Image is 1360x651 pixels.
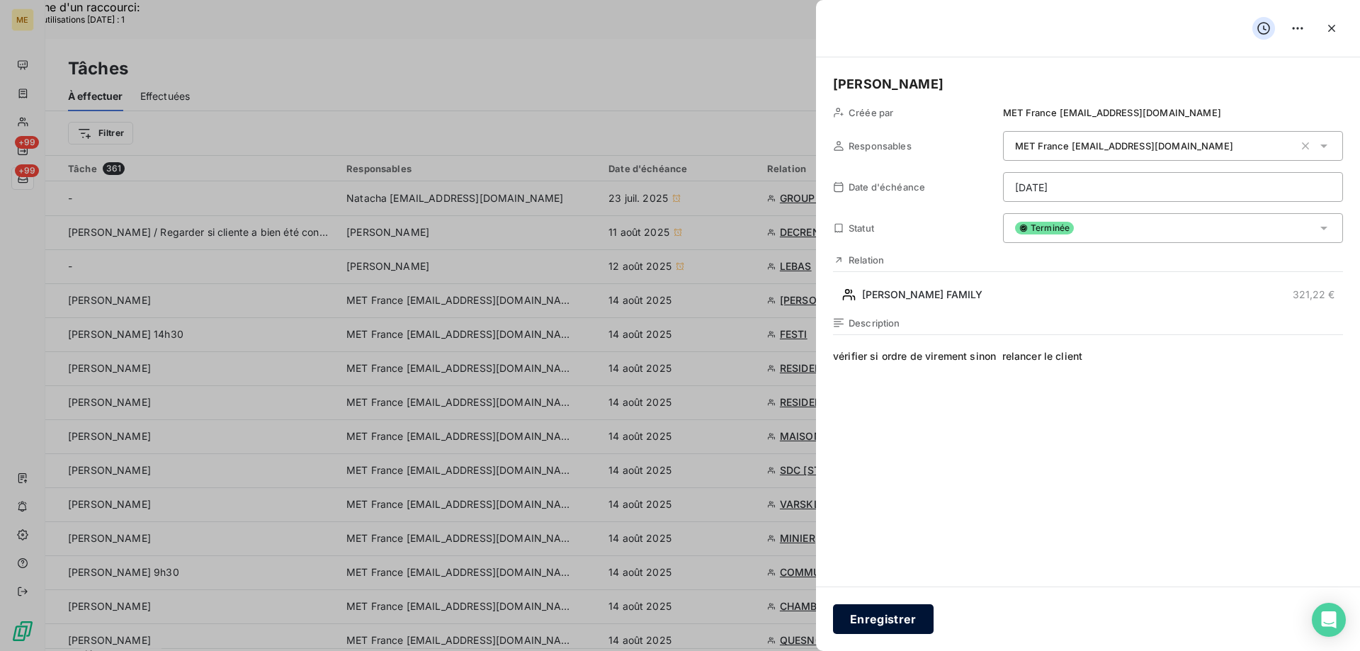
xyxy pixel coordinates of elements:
span: Date d'échéance [849,181,925,193]
span: MET France [EMAIL_ADDRESS][DOMAIN_NAME] [1015,140,1233,152]
input: placeholder [1003,172,1343,202]
span: Statut [849,222,874,234]
span: Description [849,317,900,329]
span: [PERSON_NAME] FAMILY [862,288,982,302]
span: MET France [EMAIL_ADDRESS][DOMAIN_NAME] [1003,107,1221,118]
button: Enregistrer [833,604,934,634]
span: 321,22 € [1293,288,1334,302]
span: Terminée [1015,222,1074,234]
button: [PERSON_NAME] FAMILY321,22 € [833,283,1343,306]
span: Créée par [849,107,893,118]
span: Relation [849,254,884,266]
h5: [PERSON_NAME] [833,74,1343,94]
span: Responsables [849,140,912,152]
div: Open Intercom Messenger [1312,603,1346,637]
span: vérifier si ordre de virement sinon relancer le client [833,349,1343,621]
